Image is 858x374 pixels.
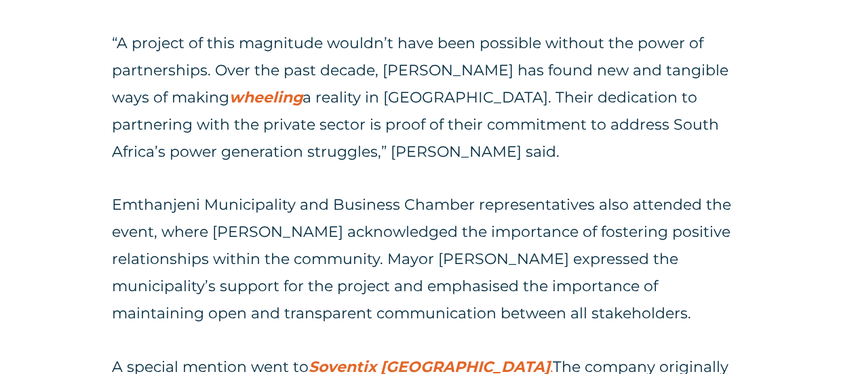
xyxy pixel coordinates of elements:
[112,191,746,327] p: Emthanjeni Municipality and Business Chamber representatives also attended the event, where [PERS...
[112,30,746,166] p: “A project of this magnitude wouldn’t have been possible without the power of partnerships. Over ...
[229,88,303,107] a: wheeling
